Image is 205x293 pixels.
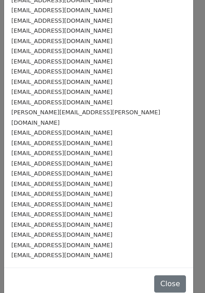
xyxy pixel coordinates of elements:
small: [EMAIL_ADDRESS][DOMAIN_NAME] [11,160,112,167]
button: Close [154,275,186,293]
small: [EMAIL_ADDRESS][DOMAIN_NAME] [11,170,112,177]
small: [EMAIL_ADDRESS][DOMAIN_NAME] [11,68,112,75]
small: [EMAIL_ADDRESS][DOMAIN_NAME] [11,38,112,44]
small: [EMAIL_ADDRESS][DOMAIN_NAME] [11,99,112,106]
small: [EMAIL_ADDRESS][DOMAIN_NAME] [11,88,112,95]
small: [EMAIL_ADDRESS][DOMAIN_NAME] [11,27,112,34]
small: [EMAIL_ADDRESS][DOMAIN_NAME] [11,7,112,14]
small: [EMAIL_ADDRESS][DOMAIN_NAME] [11,221,112,228]
small: [EMAIL_ADDRESS][DOMAIN_NAME] [11,252,112,259]
small: [EMAIL_ADDRESS][DOMAIN_NAME] [11,201,112,208]
small: [PERSON_NAME][EMAIL_ADDRESS][PERSON_NAME][DOMAIN_NAME] [11,109,160,126]
small: [EMAIL_ADDRESS][DOMAIN_NAME] [11,150,112,156]
small: [EMAIL_ADDRESS][DOMAIN_NAME] [11,190,112,197]
small: [EMAIL_ADDRESS][DOMAIN_NAME] [11,231,112,238]
small: [EMAIL_ADDRESS][DOMAIN_NAME] [11,58,112,65]
small: [EMAIL_ADDRESS][DOMAIN_NAME] [11,140,112,146]
iframe: Chat Widget [160,249,205,293]
small: [EMAIL_ADDRESS][DOMAIN_NAME] [11,78,112,85]
small: [EMAIL_ADDRESS][DOMAIN_NAME] [11,17,112,24]
small: [EMAIL_ADDRESS][DOMAIN_NAME] [11,48,112,54]
small: [EMAIL_ADDRESS][DOMAIN_NAME] [11,181,112,187]
small: [EMAIL_ADDRESS][DOMAIN_NAME] [11,211,112,218]
small: [EMAIL_ADDRESS][DOMAIN_NAME] [11,242,112,249]
small: [EMAIL_ADDRESS][DOMAIN_NAME] [11,129,112,136]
